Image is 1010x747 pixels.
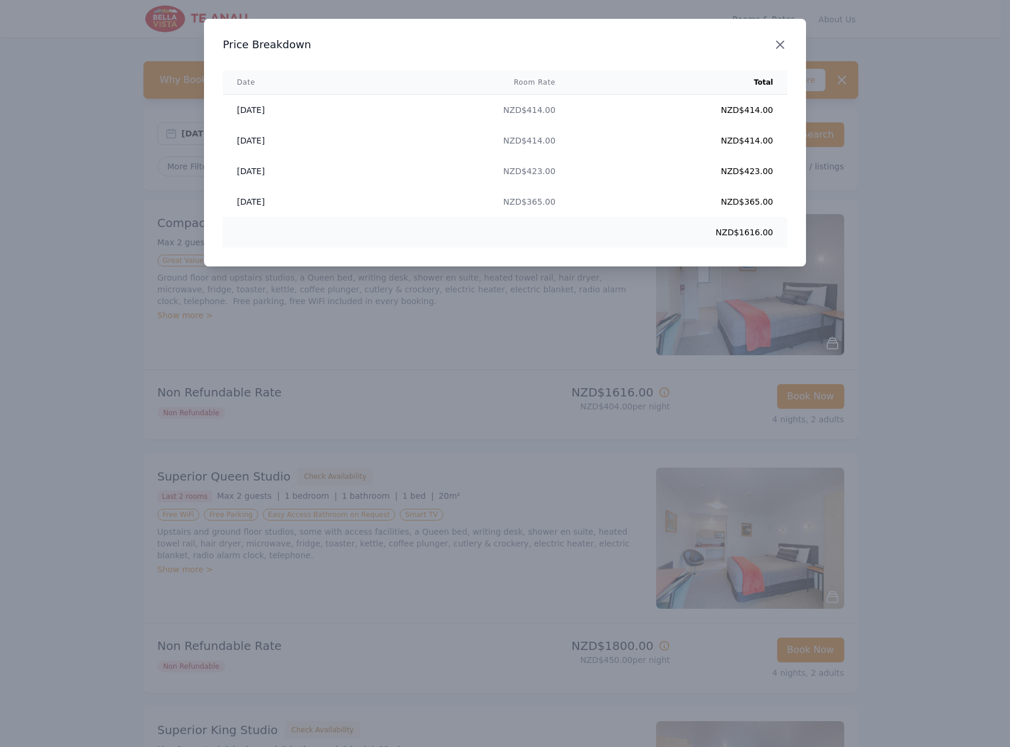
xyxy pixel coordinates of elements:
[570,217,787,248] td: NZD$1616.00
[365,125,570,156] td: NZD$414.00
[570,125,787,156] td: NZD$414.00
[365,156,570,186] td: NZD$423.00
[365,95,570,126] td: NZD$414.00
[223,71,365,95] th: Date
[365,71,570,95] th: Room Rate
[223,95,365,126] td: [DATE]
[570,95,787,126] td: NZD$414.00
[570,156,787,186] td: NZD$423.00
[223,156,365,186] td: [DATE]
[223,38,787,52] h3: Price Breakdown
[570,71,787,95] th: Total
[223,186,365,217] td: [DATE]
[570,186,787,217] td: NZD$365.00
[365,186,570,217] td: NZD$365.00
[223,125,365,156] td: [DATE]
